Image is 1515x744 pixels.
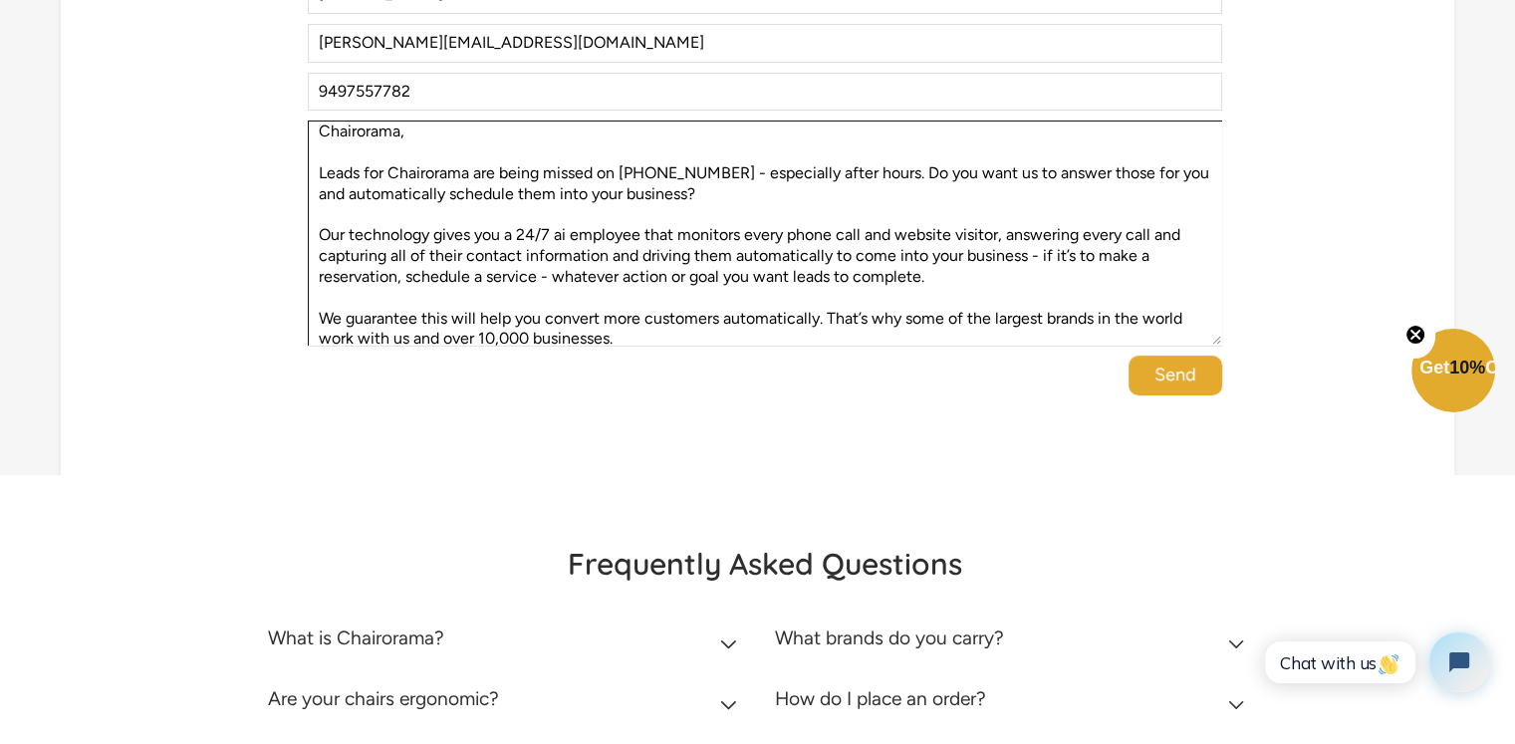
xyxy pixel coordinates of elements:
summary: What is Chairorama? [267,613,745,673]
input: Send [1129,356,1222,395]
summary: How do I place an order? [775,673,1253,734]
input: Phone Number [308,73,1222,112]
button: Close teaser [1395,313,1435,359]
h2: What is Chairorama? [267,626,443,649]
h2: Frequently Asked Questions [267,545,1262,583]
input: Email [308,24,1222,63]
span: Get Off [1419,358,1511,377]
summary: Are your chairs ergonomic? [267,673,745,734]
div: Get10%OffClose teaser [1411,331,1495,414]
h2: Are your chairs ergonomic? [267,687,498,710]
iframe: Tidio Chat [1243,616,1506,709]
h2: What brands do you carry? [775,626,1004,649]
span: 10% [1449,358,1485,377]
h2: How do I place an order? [775,687,986,710]
summary: What brands do you carry? [775,613,1253,673]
